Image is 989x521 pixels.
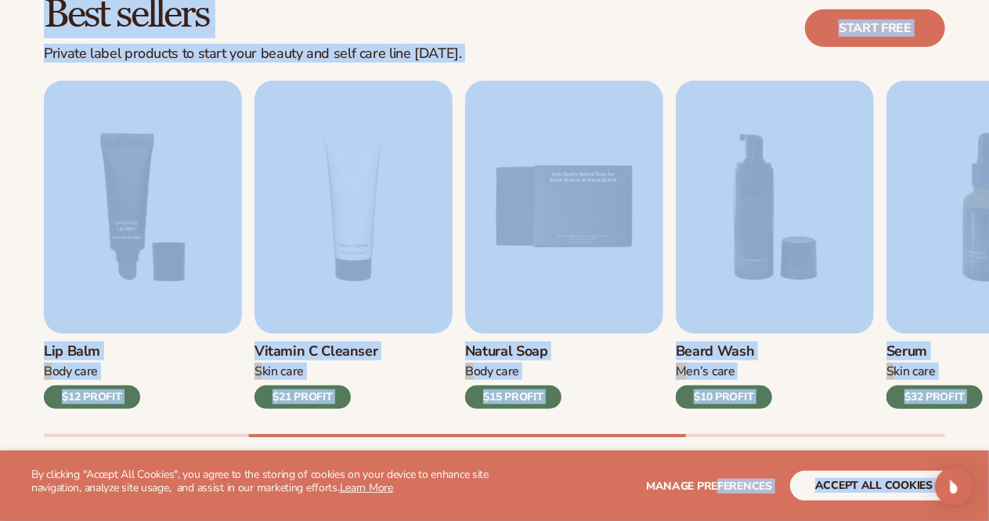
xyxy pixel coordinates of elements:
[254,81,453,409] a: 4 / 9
[465,364,561,380] div: Body Care
[465,385,561,409] div: $15 PROFIT
[886,385,983,409] div: $32 PROFIT
[44,385,140,409] div: $12 PROFIT
[790,471,958,501] button: accept all cookies
[805,9,945,47] a: Start free
[44,45,462,63] div: Private label products to start your beauty and self care line [DATE].
[465,81,663,409] a: 5 / 9
[646,471,772,501] button: Manage preferences
[886,364,983,380] div: Skin Care
[44,343,140,360] h3: Lip Balm
[254,364,378,380] div: Skin Care
[340,480,393,495] a: Learn More
[676,385,772,409] div: $10 PROFIT
[935,468,973,505] div: Open Intercom Messenger
[676,364,772,380] div: Men’s Care
[465,343,561,360] h3: Natural Soap
[676,81,874,409] a: 6 / 9
[254,385,351,409] div: $21 PROFIT
[254,343,378,360] h3: Vitamin C Cleanser
[676,343,772,360] h3: Beard Wash
[44,364,140,380] div: Body Care
[646,479,772,494] span: Manage preferences
[31,469,495,495] p: By clicking "Accept All Cookies", you agree to the storing of cookies on your device to enhance s...
[44,81,242,409] a: 3 / 9
[886,343,983,360] h3: Serum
